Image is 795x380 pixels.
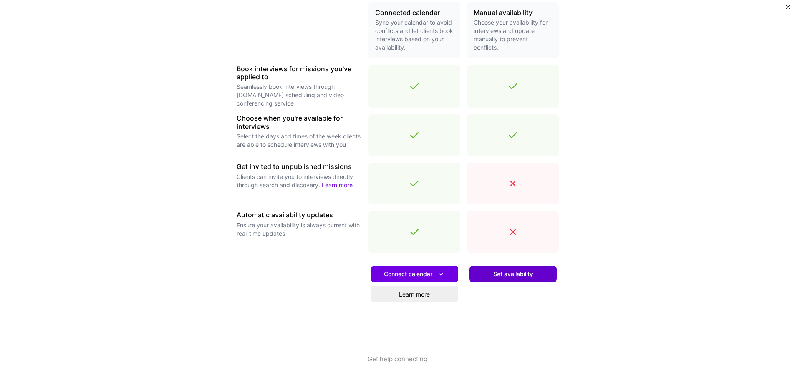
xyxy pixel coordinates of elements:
[237,114,362,130] h3: Choose when you're available for interviews
[237,83,362,108] p: Seamlessly book interviews through [DOMAIN_NAME] scheduling and video conferencing service
[237,65,362,81] h3: Book interviews for missions you've applied to
[371,286,458,302] a: Learn more
[237,163,362,171] h3: Get invited to unpublished missions
[786,5,790,14] button: Close
[474,9,552,17] h3: Manual availability
[469,266,557,282] button: Set availability
[237,211,362,219] h3: Automatic availability updates
[493,270,533,278] span: Set availability
[322,181,353,189] a: Learn more
[237,132,362,149] p: Select the days and times of the week clients are able to schedule interviews with you
[437,270,445,279] i: icon DownArrowWhite
[375,18,454,52] p: Sync your calendar to avoid conflicts and let clients book interviews based on your availability.
[237,173,362,189] p: Clients can invite you to interviews directly through search and discovery.
[384,270,445,279] span: Connect calendar
[368,355,427,380] button: Get help connecting
[474,18,552,52] p: Choose your availability for interviews and update manually to prevent conflicts.
[371,266,458,282] button: Connect calendar
[237,221,362,238] p: Ensure your availability is always current with real-time updates
[375,9,454,17] h3: Connected calendar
